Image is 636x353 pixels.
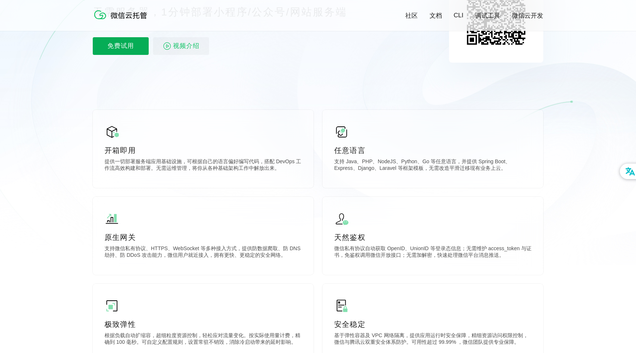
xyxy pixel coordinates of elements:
[105,319,302,329] p: 极致弹性
[105,158,302,173] p: 提供一切部署服务端应用基础设施，可根据自己的语言偏好编写代码，搭配 DevOps 工作流高效构建和部署。无需运维管理，将你从各种基础架构工作中解放出来。
[93,37,149,55] p: 免费试用
[105,145,302,155] p: 开箱即用
[173,37,199,55] span: 视频介绍
[334,245,531,260] p: 微信私有协议自动获取 OpenID、UnionID 等登录态信息；无需维护 access_token 与证书，免鉴权调用微信开放接口；无需加解密，快速处理微信平台消息推送。
[105,332,302,347] p: 根据负载自动扩缩容，超细粒度资源控制，轻松应对流量变化。按实际使用量计费，精确到 100 毫秒。可自定义配置规则，设置常驻不销毁，消除冷启动带来的延时影响。
[405,11,418,20] a: 社区
[105,232,302,242] p: 原生网关
[163,42,172,50] img: video_play.svg
[334,232,531,242] p: 天然鉴权
[334,145,531,155] p: 任意语言
[105,245,302,260] p: 支持微信私有协议、HTTPS、WebSocket 等多种接入方式，提供防数据爬取、防 DNS 劫持、防 DDoS 攻击能力，微信用户就近接入，拥有更快、更稳定的安全网络。
[334,158,531,173] p: 支持 Java、PHP、NodeJS、Python、Go 等任意语言，并提供 Spring Boot、Express、Django、Laravel 等框架模板，无需改造平滑迁移现有业务上云。
[93,17,152,23] a: 微信云托管
[512,11,543,20] a: 微信云开发
[334,332,531,347] p: 基于弹性容器及 VPC 网络隔离，提供应用运行时安全保障，精细资源访问权限控制，微信与腾讯云双重安全体系防护。可用性超过 99.99% ，微信团队提供专业保障。
[475,11,500,20] a: 调试工具
[334,319,531,329] p: 安全稳定
[430,11,442,20] a: 文档
[93,7,152,22] img: 微信云托管
[454,12,463,19] a: CLI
